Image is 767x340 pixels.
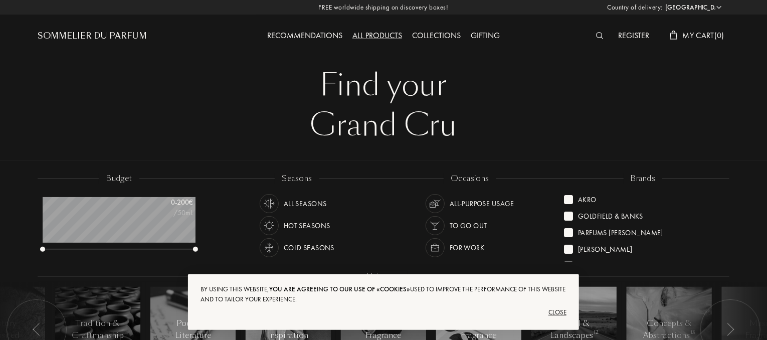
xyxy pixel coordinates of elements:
[262,197,276,211] img: usage_season_average_white.svg
[269,285,410,293] span: you are agreeing to our use of «cookies»
[450,194,514,213] div: All-purpose Usage
[275,173,319,185] div: seasons
[262,219,276,233] img: usage_season_hot_white.svg
[578,241,632,254] div: [PERSON_NAME]
[347,30,407,43] div: All products
[466,30,505,43] div: Gifting
[578,208,643,221] div: Goldfield & Banks
[608,3,663,13] span: Country of delivery:
[428,197,442,211] img: usage_occasion_all_white.svg
[143,197,193,208] div: 0 - 200 €
[284,238,334,257] div: Cold Seasons
[596,32,604,39] img: search_icn_white.svg
[670,31,678,40] img: cart_white.svg
[262,30,347,41] a: Recommendations
[201,284,566,304] div: By using this website, used to improve the performance of this website and to tailor your experie...
[466,30,505,41] a: Gifting
[347,30,407,41] a: All products
[33,323,41,336] img: arr_left.svg
[683,30,724,41] span: My Cart ( 0 )
[614,30,655,43] div: Register
[262,30,347,43] div: Recommendations
[444,173,496,185] div: occasions
[143,208,193,218] div: /50mL
[578,257,625,271] div: Art Meets Art
[45,105,722,145] div: Grand Cru
[407,30,466,41] a: Collections
[407,30,466,43] div: Collections
[450,216,487,235] div: To go Out
[614,30,655,41] a: Register
[45,65,722,105] div: Find your
[262,241,276,255] img: usage_season_cold_white.svg
[201,304,566,320] div: Close
[428,219,442,233] img: usage_occasion_party_white.svg
[428,241,442,255] img: usage_occasion_work_white.svg
[359,271,408,282] div: Universes
[726,323,734,336] img: arr_left.svg
[284,216,330,235] div: Hot Seasons
[578,191,597,205] div: Akro
[284,194,327,213] div: All Seasons
[99,173,139,185] div: budget
[450,238,484,257] div: For Work
[578,224,663,238] div: Parfums [PERSON_NAME]
[594,329,599,336] span: 12
[38,30,147,42] a: Sommelier du Parfum
[624,173,663,185] div: brands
